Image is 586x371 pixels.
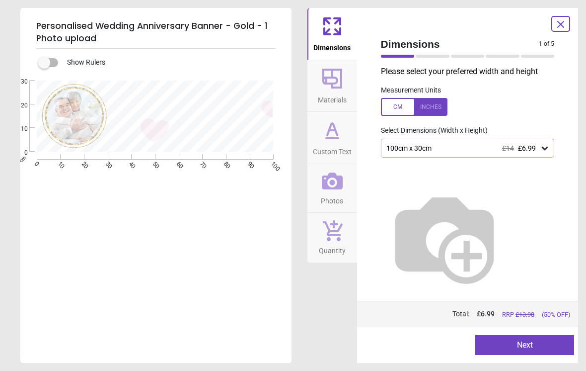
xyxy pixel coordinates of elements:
span: 6.99 [481,310,495,318]
span: 0 [9,149,28,157]
button: Dimensions [307,8,357,60]
span: 30 [9,78,28,86]
span: £6.99 [518,144,536,152]
span: 10 [9,125,28,133]
span: (50% OFF) [542,310,570,319]
span: Photos [321,191,343,206]
p: Please select your preferred width and height [381,66,563,77]
label: Measurement Units [381,86,441,95]
h5: Personalised Wedding Anniversary Banner - Gold - 1 Photo upload [36,16,276,49]
div: 100cm x 30cm [385,144,540,153]
span: £ 13.98 [515,311,534,318]
span: £ [477,309,495,319]
div: Total: [380,309,571,319]
span: cm [18,155,27,164]
span: Dimensions [313,38,351,53]
button: Materials [307,60,357,112]
span: Quantity [319,241,346,256]
span: Dimensions [381,37,539,51]
button: Next [475,335,574,355]
span: 20 [9,101,28,110]
span: 1 of 5 [539,40,554,48]
div: Show Rulers [44,57,292,69]
span: Custom Text [313,142,352,157]
label: Select Dimensions (Width x Height) [373,126,488,136]
button: Quantity [307,213,357,263]
span: RRP [502,310,534,319]
img: Helper for size comparison [381,174,508,301]
button: Custom Text [307,112,357,164]
span: £14 [502,144,514,152]
span: Materials [318,91,347,105]
button: Photos [307,164,357,213]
